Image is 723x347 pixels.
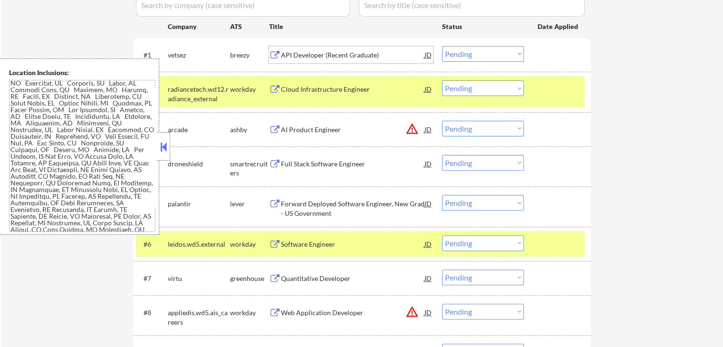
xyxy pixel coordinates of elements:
[405,305,419,318] button: warning_amber
[424,304,433,321] div: JD
[144,50,160,60] div: #1
[424,270,433,287] div: JD
[230,85,269,94] div: workday
[424,121,433,138] div: JD
[424,80,433,97] div: JD
[230,50,269,60] div: breezy
[230,159,269,178] div: smartrecruiters
[281,50,424,60] div: API Developer (Recent Graduate)
[168,308,230,327] div: appliedis.wd5.ais_careers
[424,195,433,212] div: JD
[168,85,230,103] div: radiancetech.wd12.radiance_external
[168,159,230,169] div: droneshield
[168,199,230,209] div: palantir
[405,122,419,135] button: warning_amber
[281,308,424,318] div: Web Application Developer
[168,22,230,31] div: Company
[424,46,433,63] div: JD
[168,125,230,135] div: arcade
[424,155,433,172] div: JD
[281,159,424,169] div: Full Stack Software Engineer
[144,308,160,318] div: #8
[230,199,269,209] div: lever
[230,240,269,249] div: workday
[281,125,424,135] div: AI Product Engineer
[9,68,155,77] div: Location Inclusions:
[281,199,424,218] div: Forward Deployed Software Engineer, New Grad - US Government
[442,18,524,35] div: Status
[168,50,230,60] div: vetsez
[538,22,579,31] div: Date Applied
[281,240,424,249] div: Software Engineer
[230,125,269,135] div: ashby
[281,274,424,283] div: Quantitative Developer
[144,274,160,283] div: #7
[168,240,230,249] div: leidos.wd5.external
[230,308,269,318] div: workday
[144,240,160,249] div: #6
[168,274,230,283] div: virtu
[269,22,433,31] div: Title
[230,22,269,31] div: ATS
[424,235,433,252] div: JD
[281,85,424,94] div: Cloud Infrastructure Engineer
[230,274,269,283] div: greenhouse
